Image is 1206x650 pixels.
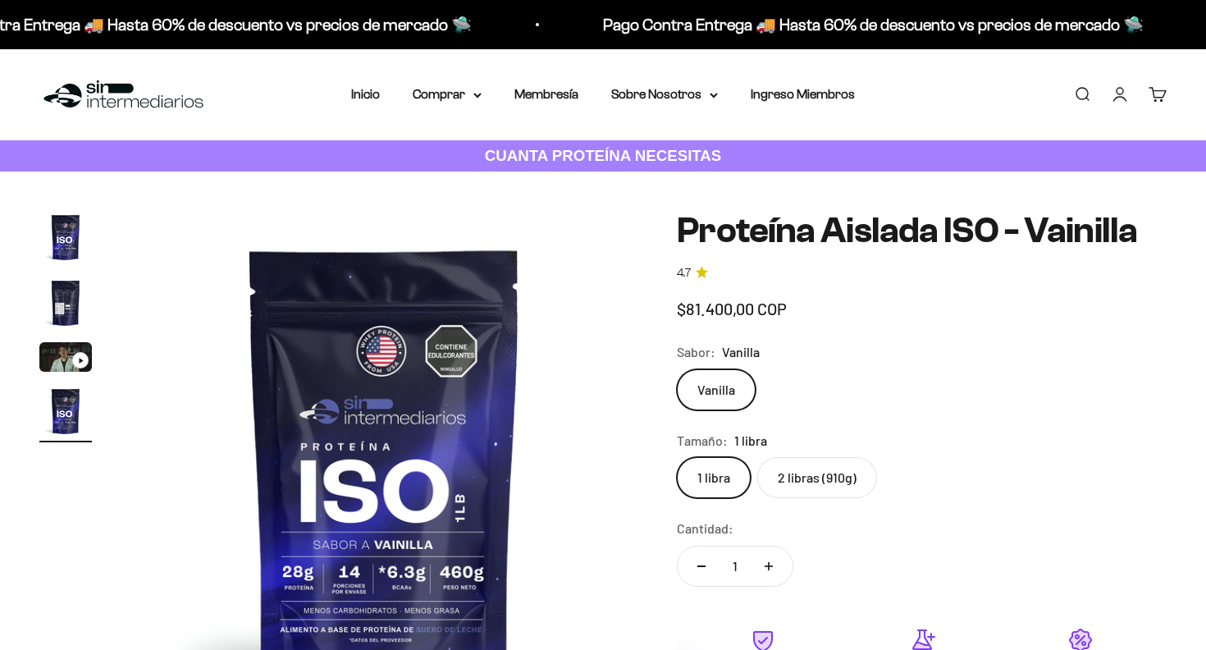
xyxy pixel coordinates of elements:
button: Aumentar cantidad [745,547,793,586]
button: Reducir cantidad [678,547,725,586]
summary: Comprar [413,84,482,105]
button: Ir al artículo 2 [39,277,92,334]
span: Vanilla [722,341,760,363]
img: Proteína Aislada ISO - Vainilla [39,211,92,263]
a: 4.74.7 de 5.0 estrellas [677,264,1167,282]
h1: Proteína Aislada ISO - Vainilla [677,211,1167,250]
a: Membresía [514,87,578,101]
button: Ir al artículo 3 [39,342,92,377]
label: Cantidad: [677,518,733,539]
a: Ingreso Miembros [751,87,855,101]
img: Proteína Aislada ISO - Vainilla [39,385,92,437]
button: Ir al artículo 4 [39,385,92,442]
legend: Tamaño: [677,430,728,451]
summary: Sobre Nosotros [611,84,718,105]
span: 4.7 [677,264,691,282]
strong: CUANTA PROTEÍNA NECESITAS [485,147,722,164]
legend: Sabor: [677,341,715,363]
p: Pago Contra Entrega 🚚 Hasta 60% de descuento vs precios de mercado 🛸 [603,11,1144,38]
sale-price: $81.400,00 COP [677,295,787,322]
button: Ir al artículo 1 [39,211,92,268]
span: 1 libra [734,430,767,451]
img: Proteína Aislada ISO - Vainilla [39,277,92,329]
a: Inicio [351,87,380,101]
